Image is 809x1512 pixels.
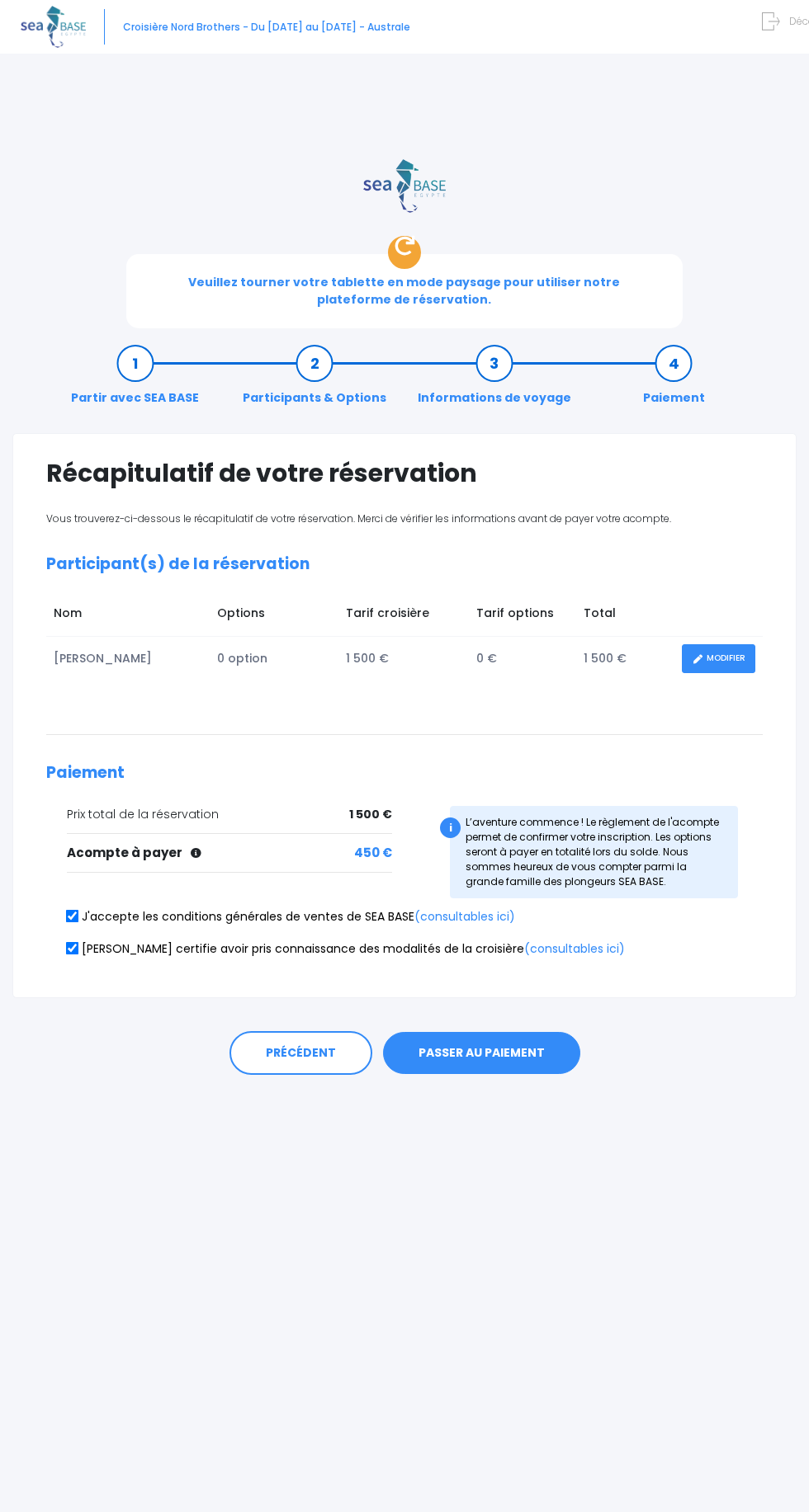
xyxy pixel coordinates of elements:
div: L’aventure commence ! Le règlement de l'acompte permet de confirmer votre inscription. Les option... [450,806,738,898]
label: J'accepte les conditions générales de ventes de SEA BASE [67,908,515,926]
td: Options [210,597,339,637]
a: (consultables ici) [414,908,515,925]
button: PASSER AU PAIEMENT [383,1032,580,1075]
td: 0 € [469,637,576,681]
td: Tarif croisière [338,597,469,637]
span: Croisière Nord Brothers - Du [DATE] au [DATE] - Australe [123,20,410,34]
td: [PERSON_NAME] [46,637,210,681]
td: Tarif options [469,597,576,637]
h2: Paiement [46,764,763,783]
a: Informations de voyage [409,355,580,407]
td: Total [576,597,674,637]
span: Veuillez tourner votre tablette en mode paysage pour utiliser notre plateforme de réservation. [188,274,620,308]
a: PRÉCÉDENT [229,1031,372,1076]
div: Prix total de la réservation [67,806,392,823]
span: 450 € [354,844,392,863]
a: MODIFIER [682,644,755,673]
td: 1 500 € [576,637,674,681]
a: (consultables ici) [524,940,625,957]
div: i [440,817,461,838]
td: Nom [46,597,210,637]
span: Vous trouverez-ci-dessous le récapitulatif de votre réservation. Merci de vérifier les informatio... [46,511,671,525]
label: [PERSON_NAME] certifie avoir pris connaissance des modalités de la croisière [67,940,625,958]
h1: Récapitulatif de votre réservation [46,459,763,488]
td: 1 500 € [338,637,469,681]
span: 0 option [217,650,267,667]
a: Participants & Options [234,355,395,407]
input: [PERSON_NAME] certifie avoir pris connaissance des modalités de la croisière(consultables ici) [66,942,79,955]
a: Paiement [635,355,713,407]
span: 1 500 € [349,806,392,823]
div: Acompte à payer [67,844,392,863]
h2: Participant(s) de la réservation [46,555,763,574]
img: logo_color1.png [363,159,446,213]
input: J'accepte les conditions générales de ventes de SEA BASE(consultables ici) [66,910,79,923]
a: Partir avec SEA BASE [63,355,207,407]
